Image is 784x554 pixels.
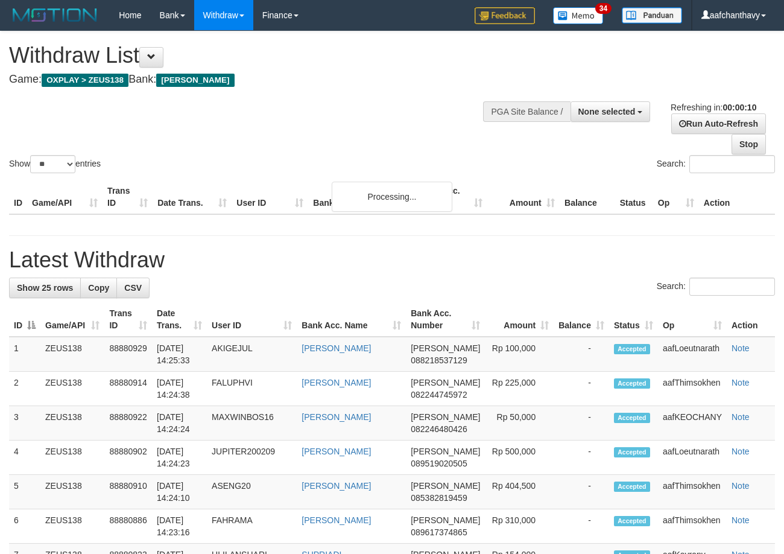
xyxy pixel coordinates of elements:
[554,475,609,509] td: -
[614,516,650,526] span: Accepted
[658,372,727,406] td: aafThimsokhen
[727,302,775,337] th: Action
[671,113,766,134] a: Run Auto-Refresh
[207,302,297,337] th: User ID: activate to sort column ascending
[485,475,554,509] td: Rp 404,500
[9,302,40,337] th: ID: activate to sort column descending
[411,459,467,468] span: Copy 089519020505 to clipboard
[411,343,480,353] span: [PERSON_NAME]
[9,278,81,298] a: Show 25 rows
[614,378,650,389] span: Accepted
[104,406,152,441] td: 88880922
[487,180,560,214] th: Amount
[152,302,207,337] th: Date Trans.: activate to sort column ascending
[104,441,152,475] td: 88880902
[657,278,775,296] label: Search:
[614,482,650,492] span: Accepted
[689,155,775,173] input: Search:
[207,441,297,475] td: JUPITER200209
[615,180,653,214] th: Status
[9,155,101,173] label: Show entries
[152,372,207,406] td: [DATE] 14:24:38
[30,155,75,173] select: Showentries
[9,43,511,68] h1: Withdraw List
[152,337,207,372] td: [DATE] 14:25:33
[657,155,775,173] label: Search:
[302,481,371,491] a: [PERSON_NAME]
[658,475,727,509] td: aafThimsokhen
[9,248,775,272] h1: Latest Withdraw
[722,103,756,112] strong: 00:00:10
[658,302,727,337] th: Op: activate to sort column ascending
[554,509,609,544] td: -
[411,481,480,491] span: [PERSON_NAME]
[411,515,480,525] span: [PERSON_NAME]
[671,103,756,112] span: Refreshing in:
[595,3,612,14] span: 34
[554,406,609,441] td: -
[485,406,554,441] td: Rp 50,000
[153,180,232,214] th: Date Trans.
[9,475,40,509] td: 5
[485,337,554,372] td: Rp 100,000
[42,74,128,87] span: OXPLAY > ZEUS138
[152,509,207,544] td: [DATE] 14:23:16
[571,101,651,122] button: None selected
[27,180,103,214] th: Game/API
[622,7,682,24] img: panduan.png
[411,378,480,387] span: [PERSON_NAME]
[302,515,371,525] a: [PERSON_NAME]
[658,441,727,475] td: aafLoeutnarath
[732,378,750,387] a: Note
[411,390,467,400] span: Copy 082244745972 to clipboard
[40,406,104,441] td: ZEUS138
[614,344,650,354] span: Accepted
[560,180,615,214] th: Balance
[485,302,554,337] th: Amount: activate to sort column ascending
[302,447,371,456] a: [PERSON_NAME]
[414,180,487,214] th: Bank Acc. Number
[554,337,609,372] td: -
[411,412,480,422] span: [PERSON_NAME]
[40,509,104,544] td: ZEUS138
[732,343,750,353] a: Note
[80,278,117,298] a: Copy
[554,372,609,406] td: -
[653,180,699,214] th: Op
[485,509,554,544] td: Rp 310,000
[658,509,727,544] td: aafThimsokhen
[152,441,207,475] td: [DATE] 14:24:23
[9,74,511,86] h4: Game: Bank:
[116,278,150,298] a: CSV
[104,372,152,406] td: 88880914
[9,6,101,24] img: MOTION_logo.png
[103,180,153,214] th: Trans ID
[411,424,467,434] span: Copy 082246480426 to clipboard
[40,302,104,337] th: Game/API: activate to sort column ascending
[9,406,40,441] td: 3
[732,134,766,154] a: Stop
[40,337,104,372] td: ZEUS138
[732,447,750,456] a: Note
[9,180,27,214] th: ID
[9,337,40,372] td: 1
[411,527,467,537] span: Copy 089617374865 to clipboard
[302,412,371,422] a: [PERSON_NAME]
[40,441,104,475] td: ZEUS138
[411,355,467,365] span: Copy 088218537129 to clipboard
[485,372,554,406] td: Rp 225,000
[699,180,775,214] th: Action
[658,406,727,441] td: aafKEOCHANY
[302,378,371,387] a: [PERSON_NAME]
[104,509,152,544] td: 88880886
[156,74,234,87] span: [PERSON_NAME]
[152,406,207,441] td: [DATE] 14:24:24
[207,406,297,441] td: MAXWINBOS16
[207,372,297,406] td: FALUPHVI
[207,475,297,509] td: ASENG20
[332,182,452,212] div: Processing...
[732,412,750,422] a: Note
[578,107,636,116] span: None selected
[732,481,750,491] a: Note
[124,283,142,293] span: CSV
